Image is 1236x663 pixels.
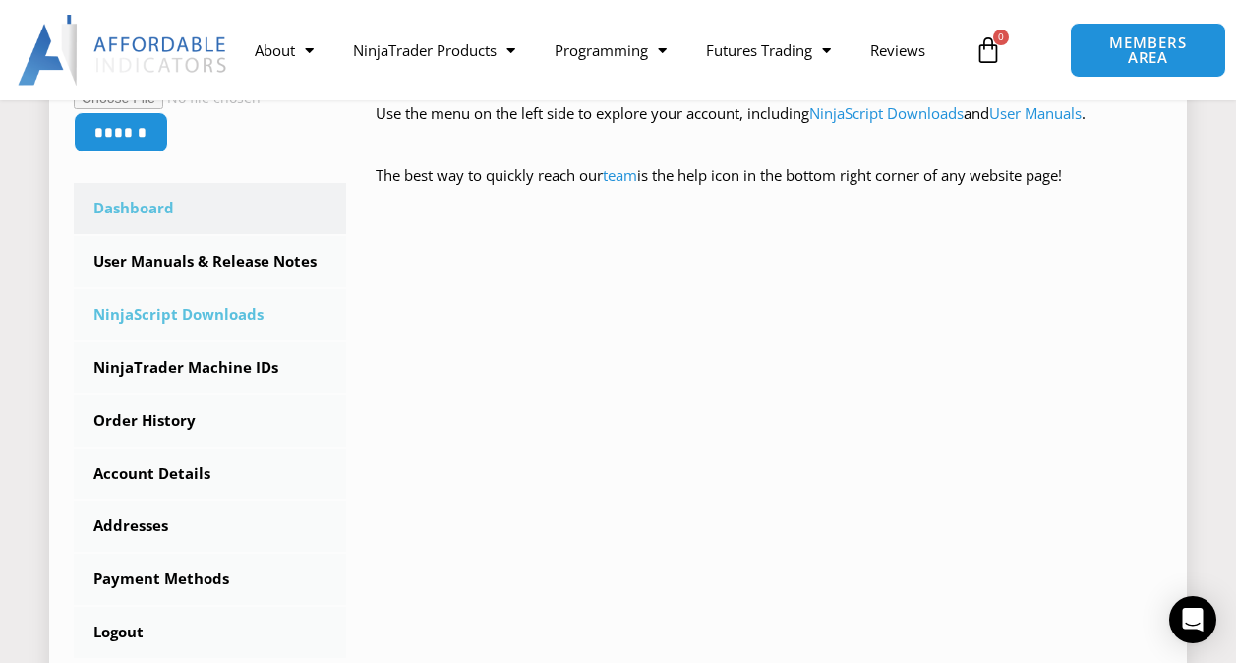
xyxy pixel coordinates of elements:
a: Reviews [851,28,945,73]
a: User Manuals & Release Notes [74,236,346,287]
a: NinjaScript Downloads [809,103,964,123]
a: NinjaTrader Products [333,28,535,73]
a: User Manuals [989,103,1082,123]
p: The best way to quickly reach our is the help icon in the bottom right corner of any website page! [376,162,1162,217]
a: Payment Methods [74,554,346,605]
a: Order History [74,395,346,447]
a: Futures Trading [686,28,851,73]
a: team [603,165,637,185]
a: 0 [945,22,1031,79]
nav: Account pages [74,183,346,658]
div: Open Intercom Messenger [1169,596,1216,643]
span: MEMBERS AREA [1090,35,1205,65]
a: Programming [535,28,686,73]
img: LogoAI | Affordable Indicators – NinjaTrader [18,15,229,86]
nav: Menu [235,28,965,73]
a: MEMBERS AREA [1070,23,1225,78]
a: Addresses [74,501,346,552]
a: Dashboard [74,183,346,234]
p: Use the menu on the left side to explore your account, including and . [376,100,1162,155]
a: NinjaScript Downloads [74,289,346,340]
span: 0 [993,30,1009,45]
a: NinjaTrader Machine IDs [74,342,346,393]
a: Logout [74,607,346,658]
a: About [235,28,333,73]
a: Account Details [74,449,346,500]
